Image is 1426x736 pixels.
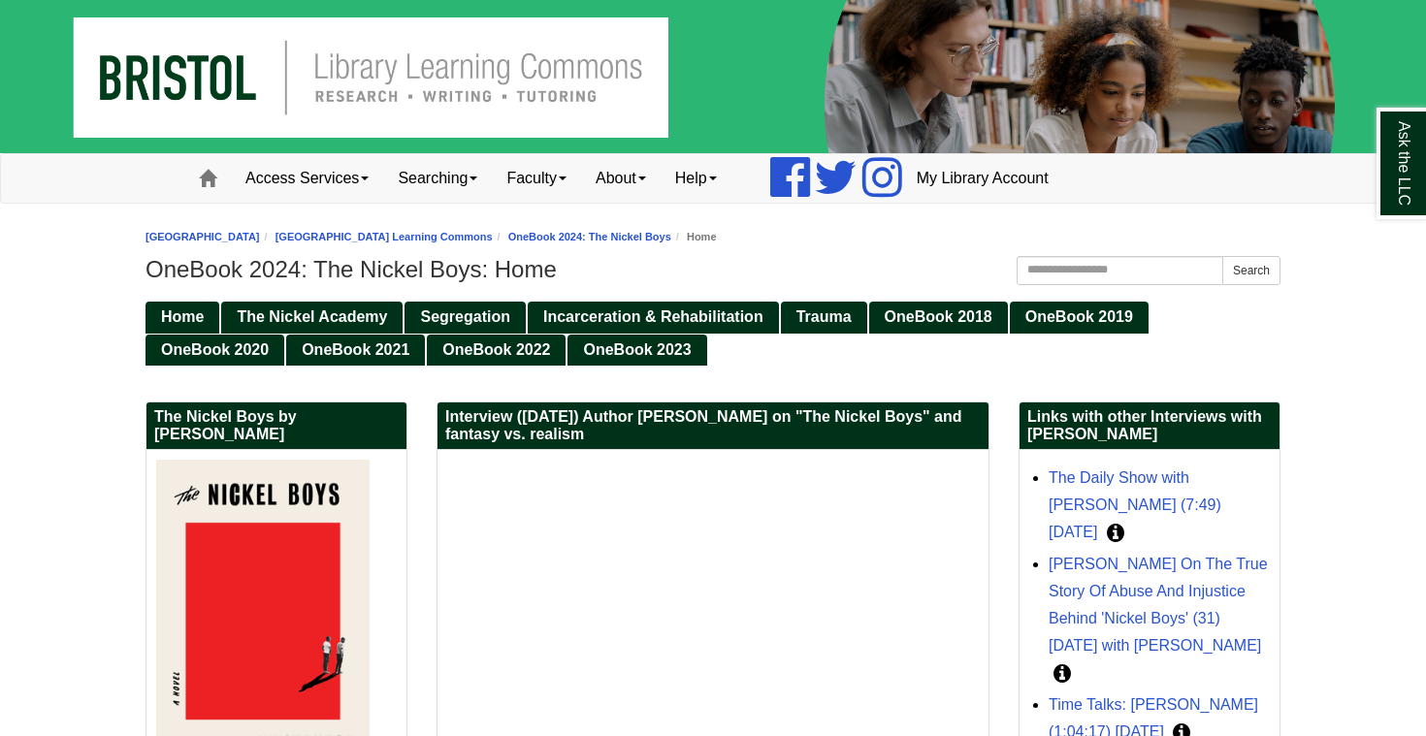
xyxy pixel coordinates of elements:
span: OneBook 2021 [302,341,409,358]
a: OneBook 2018 [869,302,1008,334]
a: Trauma [781,302,867,334]
a: [PERSON_NAME] On The True Story Of Abuse And Injustice Behind 'Nickel Boys' (31) [DATE] with [PER... [1049,556,1268,654]
a: OneBook 2023 [567,335,706,367]
a: About [581,154,661,203]
a: OneBook 2020 [146,335,284,367]
a: Searching [383,154,492,203]
a: The Nickel Academy [221,302,403,334]
a: OneBook 2021 [286,335,425,367]
a: OneBook 2019 [1010,302,1149,334]
span: OneBook 2023 [583,341,691,358]
a: Help [661,154,731,203]
span: OneBook 2018 [885,308,992,325]
h2: Interview ([DATE]) Author [PERSON_NAME] on "The Nickel Boys" and fantasy vs. realism [438,402,988,450]
h1: OneBook 2024: The Nickel Boys: Home [146,256,1280,283]
a: The Daily Show with [PERSON_NAME] (7:49) [DATE] [1049,469,1221,540]
a: Incarceration & Rehabilitation [528,302,779,334]
a: Faculty [492,154,581,203]
span: Incarceration & Rehabilitation [543,308,763,325]
a: [GEOGRAPHIC_DATA] Learning Commons [275,231,493,242]
nav: breadcrumb [146,228,1280,246]
h2: The Nickel Boys by [PERSON_NAME] [146,402,406,450]
span: OneBook 2019 [1025,308,1133,325]
a: Access Services [231,154,383,203]
a: [GEOGRAPHIC_DATA] [146,231,260,242]
a: OneBook 2024: The Nickel Boys [508,231,671,242]
li: Home [671,228,717,246]
h2: Links with other Interviews with [PERSON_NAME] [1020,402,1280,450]
span: Trauma [796,308,852,325]
a: Home [146,302,219,334]
a: OneBook 2022 [427,335,566,367]
a: My Library Account [902,154,1063,203]
button: Search [1222,256,1280,285]
span: OneBook 2020 [161,341,269,358]
span: OneBook 2022 [442,341,550,358]
div: Guide Pages [146,300,1280,366]
span: Segregation [420,308,509,325]
a: Segregation [405,302,525,334]
span: The Nickel Academy [237,308,387,325]
span: Home [161,308,204,325]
